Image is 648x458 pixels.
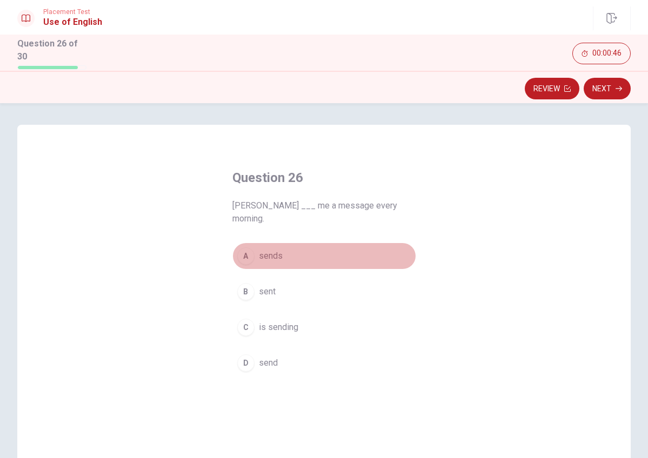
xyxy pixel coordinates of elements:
[17,37,86,63] h1: Question 26 of 30
[259,285,276,298] span: sent
[592,49,622,58] span: 00:00:46
[572,43,631,64] button: 00:00:46
[43,8,102,16] span: Placement Test
[43,16,102,29] h1: Use of English
[259,321,298,334] span: is sending
[232,278,416,305] button: Bsent
[525,78,579,99] button: Review
[237,283,255,300] div: B
[237,247,255,265] div: A
[232,314,416,341] button: Cis sending
[232,169,416,186] h4: Question 26
[232,199,416,225] span: [PERSON_NAME] ___ me a message every morning.
[237,319,255,336] div: C
[584,78,631,99] button: Next
[259,250,283,262] span: sends
[232,349,416,376] button: Dsend
[237,354,255,372] div: D
[259,356,278,369] span: send
[232,243,416,270] button: Asends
